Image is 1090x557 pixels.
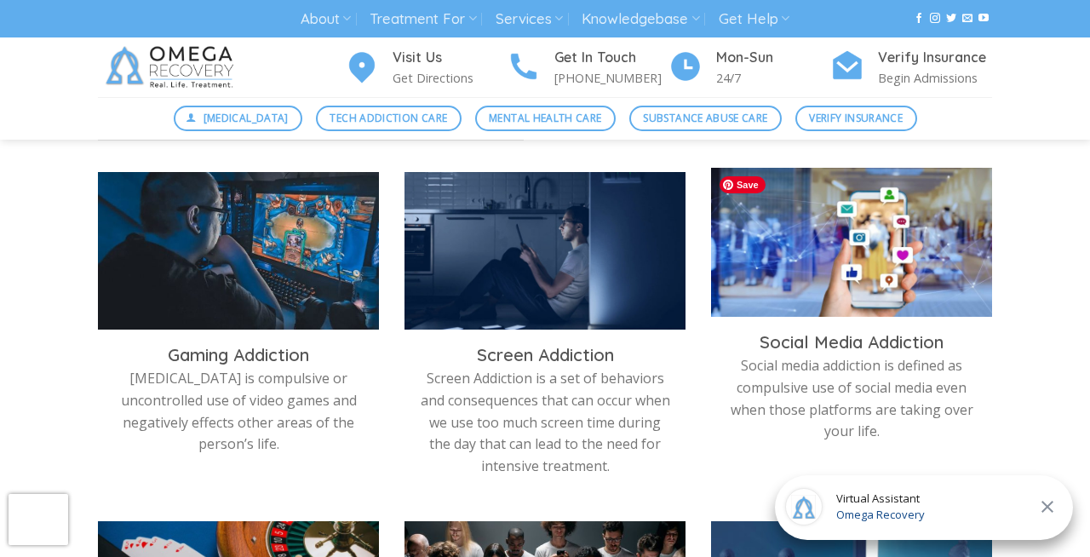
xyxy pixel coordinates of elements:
p: Social media addiction is defined as compulsive use of social media even when those platforms are... [724,355,979,442]
a: Tech Addiction Care [316,106,462,131]
a: Knowledgebase [582,3,699,35]
span: Verify Insurance [809,110,903,126]
h4: Mon-Sun [716,47,830,69]
a: Follow on YouTube [978,13,989,25]
p: [PHONE_NUMBER] [554,68,668,88]
a: Verify Insurance [795,106,917,131]
a: Mental Health Care [475,106,616,131]
span: Save [720,176,766,193]
p: Begin Admissions [878,68,992,88]
a: About [301,3,351,35]
a: Get Help [719,3,789,35]
a: Follow on Twitter [946,13,956,25]
p: 24/7 [716,68,830,88]
a: Send us an email [962,13,972,25]
h4: Get In Touch [554,47,668,69]
a: Substance Abuse Care [629,106,782,131]
p: [MEDICAL_DATA] is compulsive or uncontrolled use of video games and negatively effects other area... [111,368,366,455]
h4: Visit Us [393,47,507,69]
a: [MEDICAL_DATA] [174,106,303,131]
a: Get In Touch [PHONE_NUMBER] [507,47,668,89]
a: Verify Insurance Begin Admissions [830,47,992,89]
h4: Verify Insurance [878,47,992,69]
p: Get Directions [393,68,507,88]
span: Substance Abuse Care [643,110,767,126]
span: Mental Health Care [489,110,601,126]
span: Tech Addiction Care [330,110,447,126]
a: Treatment For [370,3,476,35]
h3: Gaming Addiction [111,344,366,366]
a: Visit Us Get Directions [345,47,507,89]
h3: Social Media Addiction [724,331,979,353]
span: [MEDICAL_DATA] [204,110,289,126]
img: Omega Recovery [98,37,247,97]
a: Services [496,3,563,35]
h3: Screen Addiction [417,344,673,366]
a: Follow on Facebook [914,13,924,25]
a: Follow on Instagram [930,13,940,25]
p: Screen Addiction is a set of behaviors and consequences that can occur when we use too much scree... [417,368,673,477]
